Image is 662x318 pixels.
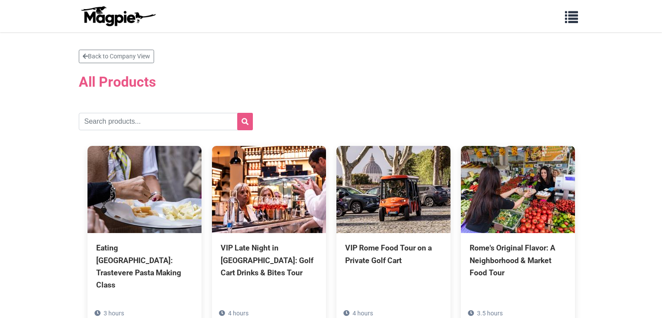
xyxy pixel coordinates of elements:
[96,242,193,291] div: Eating [GEOGRAPHIC_DATA]: Trastevere Pasta Making Class
[79,68,584,95] h2: All Products
[353,310,373,317] span: 4 hours
[470,242,566,278] div: Rome's Original Flavor: A Neighborhood & Market Food Tour
[79,113,253,130] input: Search products...
[345,242,442,266] div: VIP Rome Food Tour on a Private Golf Cart
[212,146,326,233] img: VIP Late Night in Rome: Golf Cart Drinks & Bites Tour
[477,310,503,317] span: 3.5 hours
[461,146,575,318] a: Rome's Original Flavor: A Neighborhood & Market Food Tour 3.5 hours
[336,146,450,305] a: VIP Rome Food Tour on a Private Golf Cart 4 hours
[221,242,317,278] div: VIP Late Night in [GEOGRAPHIC_DATA]: Golf Cart Drinks & Bites Tour
[79,6,157,27] img: logo-ab69f6fb50320c5b225c76a69d11143b.png
[228,310,249,317] span: 4 hours
[79,50,154,63] a: Back to Company View
[336,146,450,233] img: VIP Rome Food Tour on a Private Golf Cart
[461,146,575,233] img: Rome's Original Flavor: A Neighborhood & Market Food Tour
[212,146,326,318] a: VIP Late Night in [GEOGRAPHIC_DATA]: Golf Cart Drinks & Bites Tour 4 hours
[104,310,124,317] span: 3 hours
[87,146,202,233] img: Eating Rome: Trastevere Pasta Making Class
